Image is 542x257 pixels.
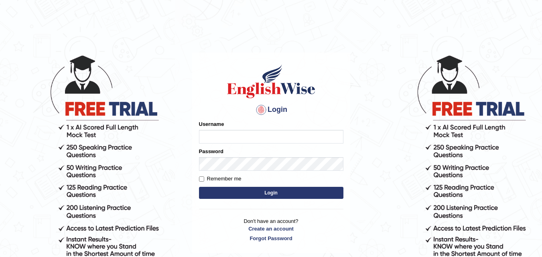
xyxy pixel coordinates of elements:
[199,176,204,182] input: Remember me
[225,63,317,99] img: Logo of English Wise sign in for intelligent practice with AI
[199,225,343,233] a: Create an account
[199,217,343,242] p: Don't have an account?
[199,175,242,183] label: Remember me
[199,120,224,128] label: Username
[199,148,223,155] label: Password
[199,103,343,116] h4: Login
[199,187,343,199] button: Login
[199,235,343,242] a: Forgot Password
